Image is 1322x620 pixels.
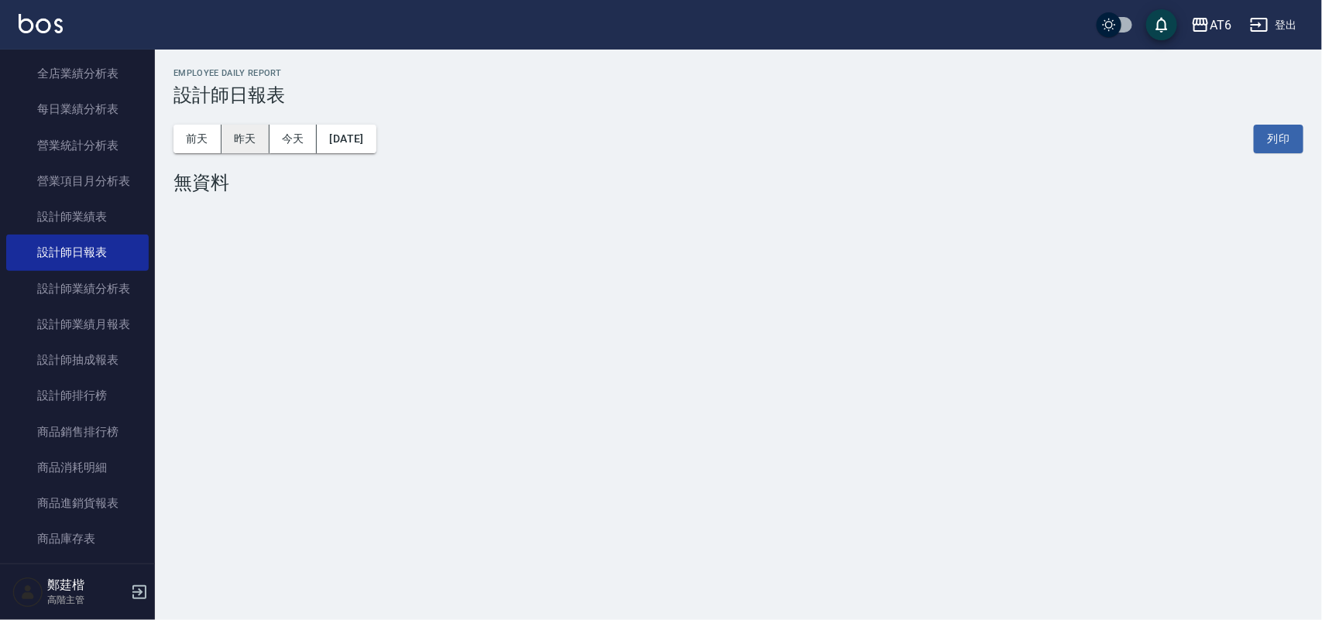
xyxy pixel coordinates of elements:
[6,557,149,593] a: 商品庫存盤點表
[173,125,221,153] button: 前天
[1185,9,1238,41] button: AT6
[47,593,126,607] p: 高階主管
[221,125,270,153] button: 昨天
[6,91,149,127] a: 每日業績分析表
[270,125,318,153] button: 今天
[6,307,149,342] a: 設計師業績月報表
[6,521,149,557] a: 商品庫存表
[6,378,149,413] a: 設計師排行榜
[6,199,149,235] a: 設計師業績表
[1210,15,1231,35] div: AT6
[47,577,126,593] h5: 鄭莛楷
[6,414,149,450] a: 商品銷售排行榜
[317,125,376,153] button: [DATE]
[6,128,149,163] a: 營業統計分析表
[173,84,1303,106] h3: 設計師日報表
[173,68,1303,78] h2: Employee Daily Report
[1146,9,1177,40] button: save
[19,14,63,33] img: Logo
[6,342,149,378] a: 設計師抽成報表
[6,163,149,199] a: 營業項目月分析表
[1254,125,1303,153] button: 列印
[6,450,149,485] a: 商品消耗明細
[6,235,149,270] a: 設計師日報表
[6,56,149,91] a: 全店業績分析表
[1244,11,1303,39] button: 登出
[173,172,1303,194] div: 無資料
[6,271,149,307] a: 設計師業績分析表
[6,485,149,521] a: 商品進銷貨報表
[12,577,43,608] img: Person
